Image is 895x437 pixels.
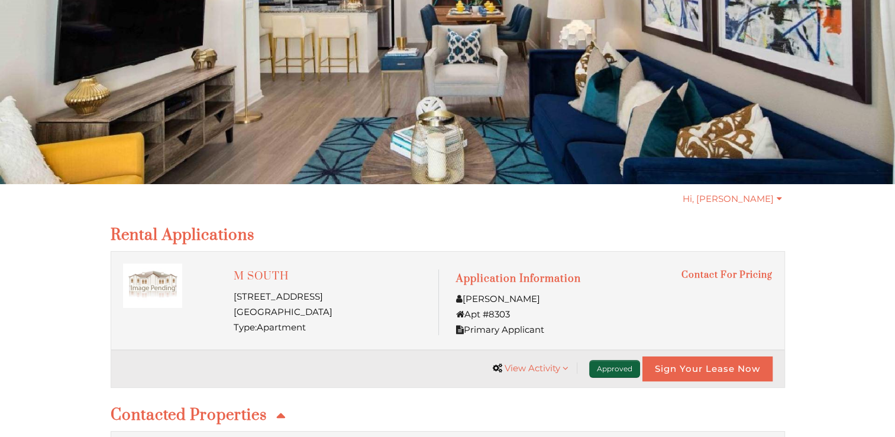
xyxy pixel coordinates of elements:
a: Sign Your Lease Now [642,356,773,381]
span: Apt #8303 [456,309,510,320]
h2: Rental applications [111,226,785,245]
h2: Contacted Properties [111,406,785,425]
a: Hi, [PERSON_NAME] [680,193,785,205]
a: Approved [589,360,640,378]
a: M SOUTH [234,269,289,283]
img: M South Community Thumbnail 1 [123,264,182,308]
span: Apartment [257,322,306,333]
span: [PERSON_NAME] [456,293,540,304]
span: Primary Applicant [456,324,544,335]
span: Type: [234,322,306,333]
strong: Application Information [456,272,581,285]
span: [STREET_ADDRESS] [234,291,323,302]
span: View Activity [505,362,560,374]
span: [GEOGRAPHIC_DATA] [234,306,332,317]
h5: Contact for pricing [681,269,772,281]
a: View Activity [505,362,568,374]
